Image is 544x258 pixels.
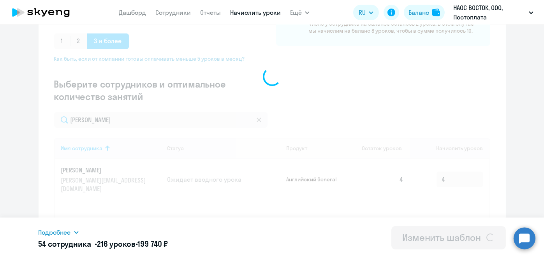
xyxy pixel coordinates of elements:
[402,231,481,244] div: Изменить шаблон
[353,5,379,20] button: RU
[97,239,136,249] span: 216 уроков
[119,9,146,16] a: Дашборд
[404,5,445,20] button: Балансbalance
[391,226,506,249] button: Изменить шаблон
[230,9,281,16] a: Начислить уроки
[155,9,191,16] a: Сотрудники
[137,239,168,249] span: 199 740 ₽
[39,228,71,237] span: Подробнее
[39,239,168,249] h5: 54 сотрудника • •
[449,3,537,22] button: НАОС ВОСТОК, ООО, Постоплата
[453,3,526,22] p: НАОС ВОСТОК, ООО, Постоплата
[432,9,440,16] img: balance
[290,5,310,20] button: Ещё
[408,8,429,17] div: Баланс
[200,9,221,16] a: Отчеты
[359,8,366,17] span: RU
[290,8,302,17] span: Ещё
